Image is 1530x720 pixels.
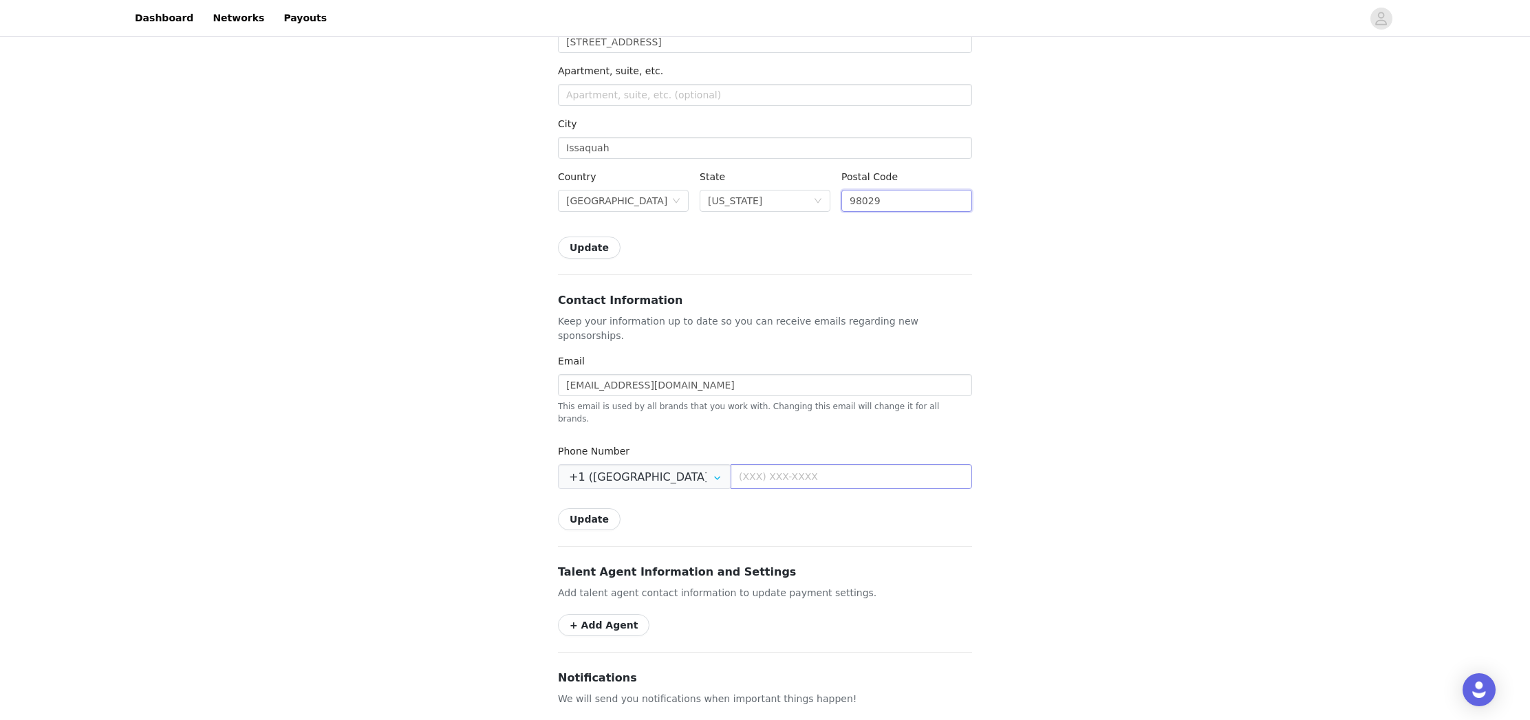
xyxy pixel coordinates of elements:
input: Country [558,464,731,489]
div: Washington [708,190,762,211]
label: Country [558,171,596,182]
label: Postal Code [841,171,898,182]
div: avatar [1375,8,1388,30]
button: Update [558,237,621,259]
input: (XXX) XXX-XXXX [731,464,972,489]
p: We will send you notifications when important things happen! [558,692,972,706]
input: Address [558,31,972,53]
button: Update [558,508,621,530]
h3: Talent Agent Information and Settings [558,564,972,580]
div: This email is used by all brands that you work with. Changing this email will change it for all b... [558,397,972,425]
div: United States [566,190,667,211]
label: City [558,118,577,129]
input: Apartment, suite, etc. (optional) [558,84,972,106]
i: icon: down [814,197,822,206]
label: State [700,171,725,182]
a: Dashboard [127,3,202,34]
p: Keep your information up to date so you can receive emails regarding new sponsorships. [558,314,972,343]
i: icon: down [672,197,680,206]
a: Networks [204,3,272,34]
h3: Notifications [558,670,972,686]
input: Postal code [841,190,972,212]
a: Payouts [275,3,335,34]
div: Open Intercom Messenger [1463,673,1496,706]
label: Email [558,356,585,367]
label: Apartment, suite, etc. [558,65,663,76]
label: Phone Number [558,446,629,457]
button: + Add Agent [558,614,649,636]
h3: Contact Information [558,292,972,309]
input: City [558,137,972,159]
p: Add talent agent contact information to update payment settings. [558,586,972,600]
